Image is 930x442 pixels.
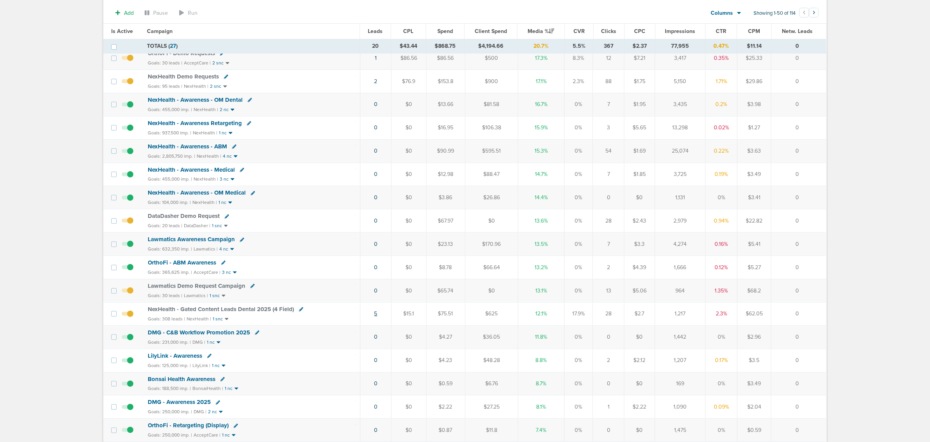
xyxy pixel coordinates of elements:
td: 20 [360,39,391,53]
td: 0 [771,47,826,70]
a: 0 [374,124,378,131]
small: 4 nc [220,246,229,252]
td: $0.59 [426,372,465,395]
td: 0 [771,116,826,139]
td: 3,725 [655,163,705,186]
span: Showing 1-50 of 114 [753,10,795,17]
span: OrthoFi - Retargeting (Display) [148,422,229,429]
td: 0% [565,279,593,302]
td: $4.23 [426,349,465,372]
td: 2,979 [655,209,705,233]
td: $0 [624,419,655,442]
td: $0 [465,209,518,233]
td: $6.76 [465,372,518,395]
td: 169 [655,372,705,395]
span: DMG - Awareness 2025 [148,398,211,405]
small: Goals: 30 leads | [148,293,183,299]
td: $62.05 [738,302,771,325]
small: DMG | [193,339,206,345]
span: Spend [437,28,453,35]
a: 0 [374,148,378,154]
td: $23.13 [426,233,465,256]
td: 0 [771,395,826,419]
span: NexHealth - Awareness - ABM [148,143,227,150]
td: $26.86 [465,186,518,209]
td: 7 [593,163,624,186]
td: 5.5% [565,39,593,53]
td: $3.3 [624,233,655,256]
td: 17.9% [565,302,593,325]
small: Goals: 937,500 imp. | [148,130,192,136]
td: 8.1% [518,395,565,419]
td: 367 [593,39,624,53]
td: 0% [706,372,738,395]
td: $0 [392,139,427,163]
a: 0 [374,218,378,224]
td: $3.63 [738,139,771,163]
td: $5.06 [624,279,655,302]
a: 0 [374,287,378,294]
span: DataDasher Demo Request [148,212,220,219]
td: 14.4% [518,186,565,209]
button: Go to next page [809,8,819,17]
td: 0.2% [706,93,738,116]
td: $0 [392,349,427,372]
td: $900 [465,70,518,93]
span: OrthoFi - ABM Awareness [148,259,217,266]
small: Goals: 188,500 imp. | [148,386,191,392]
span: NexHealth - Awareness - OM Medical [148,189,246,196]
td: $86.56 [426,47,465,70]
td: $27.25 [465,395,518,419]
td: $2.04 [738,395,771,419]
td: 0 [772,39,826,53]
span: NexHealth - Awareness - OM Dental [148,96,243,103]
td: 0% [565,419,593,442]
td: 0 [771,279,826,302]
td: 0 [771,93,826,116]
td: 0 [771,233,826,256]
td: $0 [392,395,427,419]
small: DMG | [194,409,207,414]
span: NexHealth Demo Requests [148,73,219,80]
td: 0.17% [706,349,738,372]
td: 3,417 [655,47,705,70]
small: Goals: 231,000 imp. | [148,339,191,345]
td: $7.21 [624,47,655,70]
td: 1,666 [655,256,705,279]
a: 0 [374,171,378,177]
td: 0.09% [706,395,738,419]
td: 0 [771,209,826,233]
td: 12.1% [518,302,565,325]
td: $48.28 [465,349,518,372]
td: $4,194.66 [465,39,517,53]
td: 0% [565,395,593,419]
small: NexHealth | [184,84,209,89]
td: 0 [771,70,826,93]
td: $0 [392,163,427,186]
td: 1,090 [655,395,705,419]
span: CPM [748,28,760,35]
td: $4.27 [426,325,465,349]
td: 1,131 [655,186,705,209]
small: Goals: 125,000 imp. | [148,363,191,369]
small: 1 snc [212,223,222,229]
span: CPC [634,28,645,35]
td: 0 [593,186,624,209]
small: Goals: 2,805,750 imp. | [148,153,196,159]
td: $29.86 [738,70,771,93]
span: Bonsai Health Awareness [148,376,216,383]
td: 8.3% [565,47,593,70]
small: Goals: 455,000 imp. | [148,176,192,182]
span: NexHealth - Awareness Retargeting [148,120,242,127]
small: 1 nc [225,386,233,392]
span: DMG - C&B Workflow Promotion 2025 [148,329,250,336]
td: 7.4% [518,419,565,442]
td: $0 [392,325,427,349]
td: 17.1% [518,70,565,93]
td: $66.64 [465,256,518,279]
td: 0% [565,139,593,163]
td: 8.7% [518,372,565,395]
td: $3.98 [738,93,771,116]
td: $76.9 [392,70,427,93]
span: Add [124,10,134,16]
